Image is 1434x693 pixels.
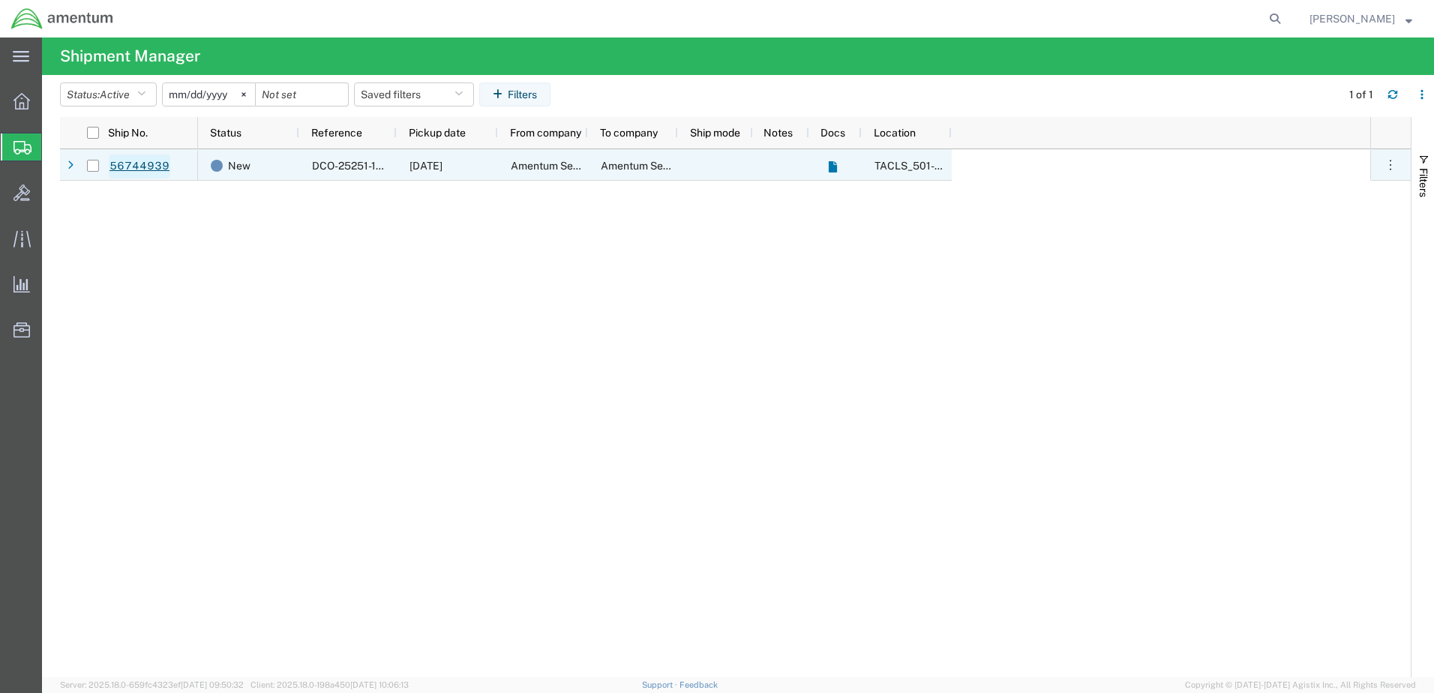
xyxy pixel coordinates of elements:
[10,7,114,30] img: logo
[256,83,348,106] input: Not set
[1309,10,1413,28] button: [PERSON_NAME]
[600,127,658,139] span: To company
[109,154,170,178] a: 56744939
[100,88,130,100] span: Active
[60,82,157,106] button: Status:Active
[874,127,916,139] span: Location
[409,127,466,139] span: Pickup date
[510,127,581,139] span: From company
[60,680,244,689] span: Server: 2025.18.0-659fc4323ef
[642,680,679,689] a: Support
[511,160,623,172] span: Amentum Services, Inc.
[311,127,362,139] span: Reference
[354,82,474,106] button: Saved filters
[409,160,442,172] span: 09/08/2025
[60,37,200,75] h4: Shipment Manager
[601,160,713,172] span: Amentum Services, Inc.
[820,127,845,139] span: Docs
[763,127,793,139] span: Notes
[874,160,1153,172] span: TACLS_501-Bangor, ME
[350,680,409,689] span: [DATE] 10:06:13
[690,127,740,139] span: Ship mode
[181,680,244,689] span: [DATE] 09:50:32
[1185,679,1416,691] span: Copyright © [DATE]-[DATE] Agistix Inc., All Rights Reserved
[679,680,718,689] a: Feedback
[1417,168,1429,197] span: Filters
[479,82,550,106] button: Filters
[228,150,250,181] span: New
[1349,87,1375,103] div: 1 of 1
[108,127,148,139] span: Ship No.
[1309,10,1395,27] span: Chris Burnett
[312,160,409,172] span: DCO-25251-167868
[210,127,241,139] span: Status
[163,83,255,106] input: Not set
[250,680,409,689] span: Client: 2025.18.0-198a450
